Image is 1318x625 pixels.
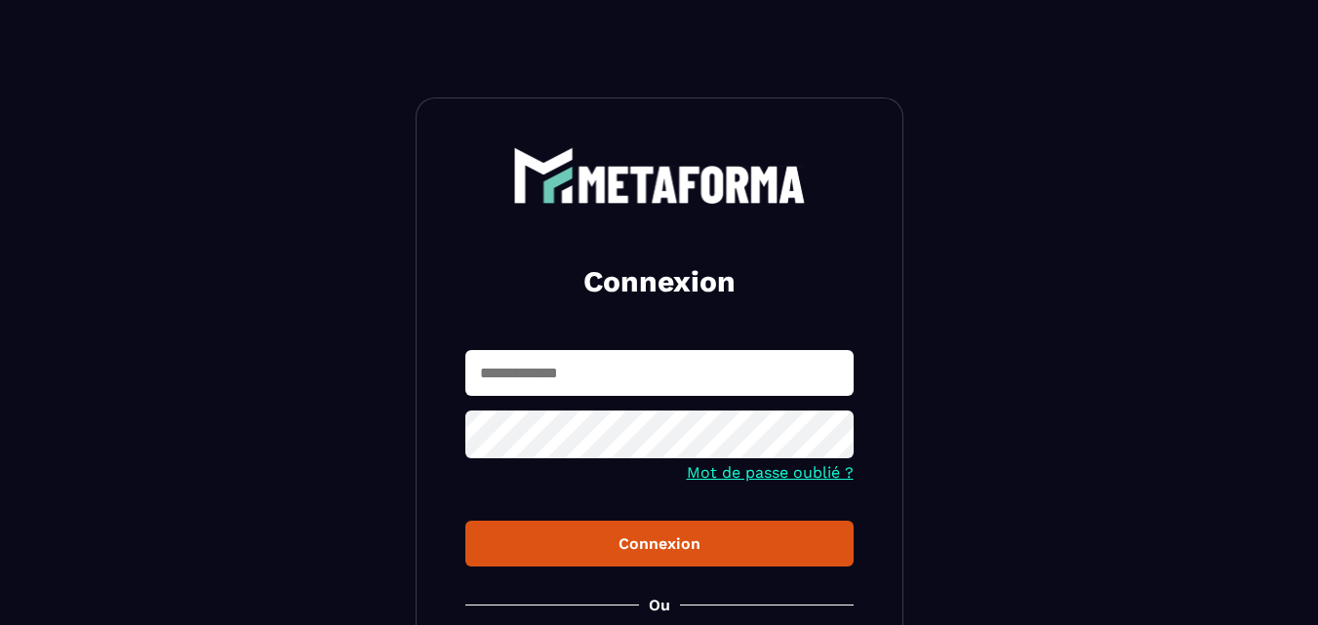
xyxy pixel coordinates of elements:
button: Connexion [465,521,854,566]
p: Ou [649,596,670,614]
h2: Connexion [489,262,830,301]
div: Connexion [481,534,838,553]
a: Mot de passe oublié ? [687,463,854,482]
img: logo [513,147,806,204]
a: logo [465,147,854,204]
